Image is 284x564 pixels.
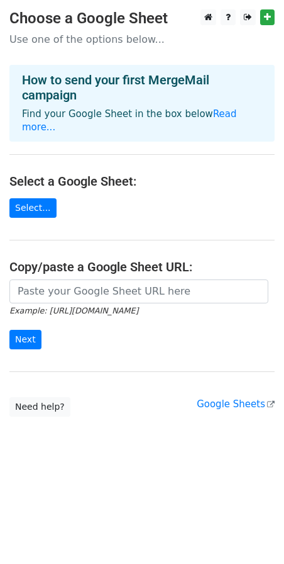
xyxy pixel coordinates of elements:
a: Read more... [22,108,237,133]
h4: Copy/paste a Google Sheet URL: [9,259,275,274]
input: Next [9,330,41,349]
a: Google Sheets [197,398,275,410]
h4: Select a Google Sheet: [9,174,275,189]
h3: Choose a Google Sheet [9,9,275,28]
input: Paste your Google Sheet URL here [9,279,268,303]
h4: How to send your first MergeMail campaign [22,72,262,103]
a: Select... [9,198,57,218]
p: Find your Google Sheet in the box below [22,108,262,134]
small: Example: [URL][DOMAIN_NAME] [9,306,138,315]
p: Use one of the options below... [9,33,275,46]
a: Need help? [9,397,70,417]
